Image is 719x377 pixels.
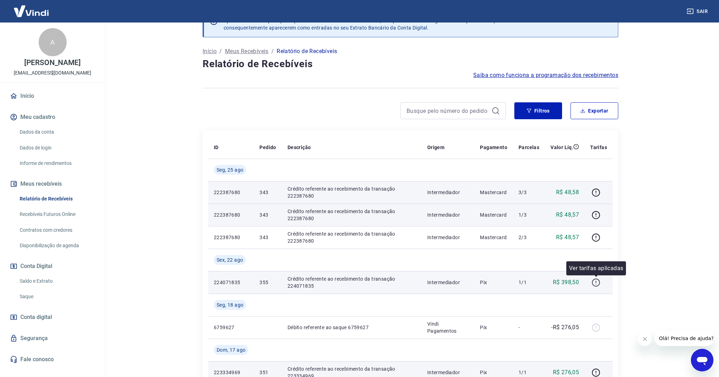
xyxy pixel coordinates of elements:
[224,17,527,31] p: Após o envio das liquidações aparecerem no Relatório de Recebíveis, elas podem demorar algumas ho...
[8,352,97,367] a: Fale conosco
[259,144,276,151] p: Pedido
[691,349,713,371] iframe: Botão para abrir a janela de mensagens
[553,278,579,287] p: R$ 398,50
[480,189,507,196] p: Mastercard
[427,211,469,218] p: Intermediador
[556,188,579,197] p: R$ 48,58
[288,324,416,331] p: Débito referente ao saque 6759627
[8,309,97,325] a: Conta digital
[519,369,539,376] p: 1/1
[24,59,80,66] p: [PERSON_NAME]
[259,189,276,196] p: 343
[17,141,97,155] a: Dados de login
[480,369,507,376] p: Pix
[638,332,652,346] iframe: Fechar mensagem
[553,368,579,377] p: R$ 276,05
[556,211,579,219] p: R$ 48,57
[8,331,97,346] a: Segurança
[427,234,469,241] p: Intermediador
[219,47,222,56] p: /
[277,47,337,56] p: Relatório de Recebíveis
[550,144,573,151] p: Valor Líq.
[217,346,245,353] span: Dom, 17 ago
[569,264,623,273] p: Ver tarifas aplicadas
[20,312,52,322] span: Conta digital
[551,323,579,332] p: -R$ 276,05
[259,234,276,241] p: 343
[519,189,539,196] p: 3/3
[214,324,248,331] p: 6759627
[214,279,248,286] p: 224071835
[214,234,248,241] p: 222387680
[427,320,469,334] p: Vindi Pagamentos
[427,369,469,376] p: Intermediador
[214,211,248,218] p: 222387680
[217,166,243,173] span: Seg, 25 ago
[214,189,248,196] p: 222387680
[570,102,618,119] button: Exportar
[214,144,219,151] p: ID
[17,156,97,171] a: Informe de rendimentos
[39,28,67,56] div: A
[225,47,269,56] a: Meus Recebíveis
[259,369,276,376] p: 351
[514,102,562,119] button: Filtros
[4,5,59,11] span: Olá! Precisa de ajuda?
[14,69,91,77] p: [EMAIL_ADDRESS][DOMAIN_NAME]
[480,211,507,218] p: Mastercard
[556,233,579,242] p: R$ 48,57
[8,88,97,104] a: Início
[427,144,444,151] p: Origem
[288,230,416,244] p: Crédito referente ao recebimento da transação 222387680
[259,279,276,286] p: 355
[8,258,97,274] button: Conta Digital
[480,324,507,331] p: Pix
[480,234,507,241] p: Mastercard
[427,189,469,196] p: Intermediador
[519,324,539,331] p: -
[480,144,507,151] p: Pagamento
[288,185,416,199] p: Crédito referente ao recebimento da transação 222387680
[8,0,54,22] img: Vindi
[203,47,217,56] a: Início
[655,331,713,346] iframe: Mensagem da empresa
[17,289,97,304] a: Saque
[217,256,243,263] span: Sex, 22 ago
[8,109,97,125] button: Meu cadastro
[8,176,97,192] button: Meus recebíveis
[259,211,276,218] p: 343
[519,234,539,241] p: 2/3
[17,238,97,253] a: Disponibilização de agenda
[17,274,97,288] a: Saldo e Extrato
[17,125,97,139] a: Dados da conta
[590,144,607,151] p: Tarifas
[17,192,97,206] a: Relatório de Recebíveis
[480,279,507,286] p: Pix
[17,223,97,237] a: Contratos com credores
[288,208,416,222] p: Crédito referente ao recebimento da transação 222387680
[473,71,618,79] a: Saiba como funciona a programação dos recebimentos
[685,5,711,18] button: Sair
[217,301,243,308] span: Seg, 18 ago
[427,279,469,286] p: Intermediador
[17,207,97,222] a: Recebíveis Futuros Online
[288,275,416,289] p: Crédito referente ao recebimento da transação 224071835
[271,47,274,56] p: /
[203,57,618,71] h4: Relatório de Recebíveis
[519,144,539,151] p: Parcelas
[214,369,248,376] p: 223334969
[288,144,311,151] p: Descrição
[407,106,489,116] input: Busque pelo número do pedido
[519,279,539,286] p: 1/1
[519,211,539,218] p: 1/3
